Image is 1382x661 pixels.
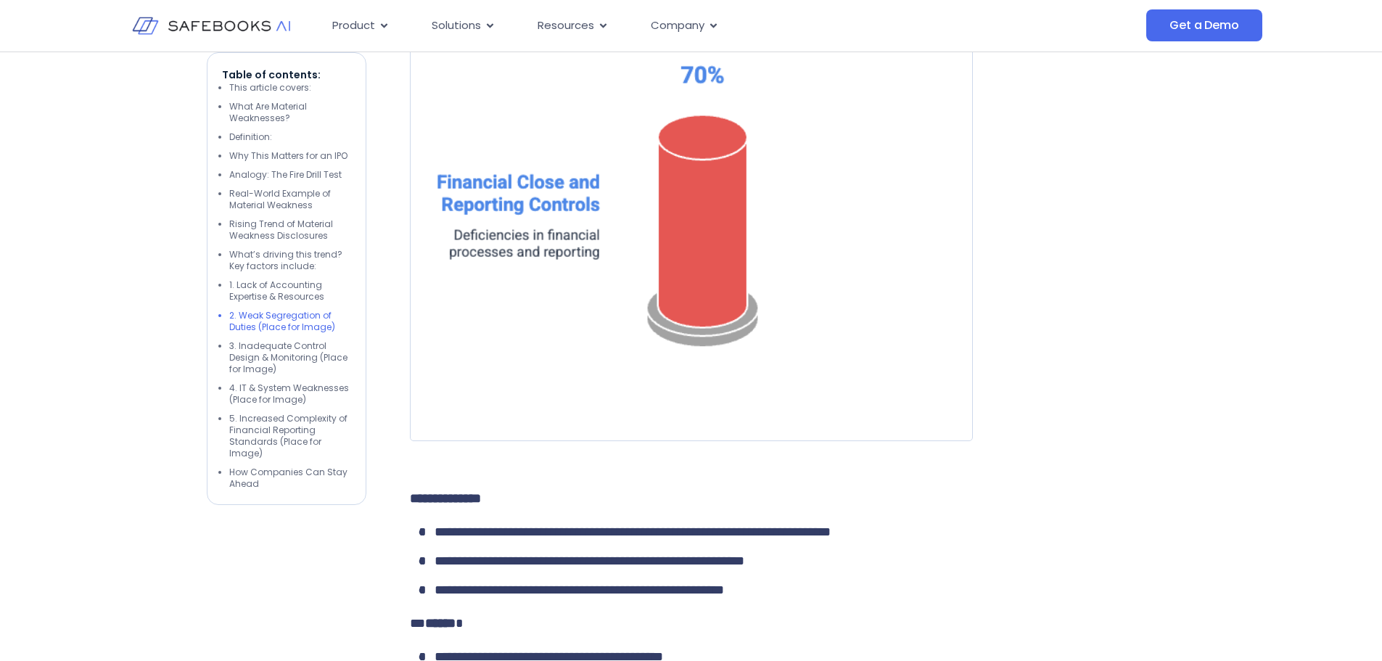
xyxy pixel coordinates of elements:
li: What Are Material Weaknesses? [229,101,351,124]
li: Analogy: The Fire Drill Test [229,169,351,181]
li: 3. Inadequate Control Design & Monitoring (Place for Image) [229,340,351,375]
span: Resources [538,17,594,34]
div: Menu Toggle [321,12,1001,40]
li: This article covers: [229,82,351,94]
li: Rising Trend of Material Weakness Disclosures [229,218,351,242]
li: How Companies Can Stay Ahead [229,467,351,490]
li: 4. IT & System Weaknesses (Place for Image) [229,382,351,406]
span: Solutions [432,17,481,34]
nav: Menu [321,12,1001,40]
a: Get a Demo [1146,9,1262,41]
p: Table of contents: [222,67,351,82]
span: Get a Demo [1169,18,1238,33]
li: 2. Weak Segregation of Duties (Place for Image) [229,310,351,333]
li: 1. Lack of Accounting Expertise & Resources [229,279,351,303]
li: Real-World Example of Material Weakness [229,188,351,211]
li: Why This Matters for an IPO [229,150,351,162]
li: 5. Increased Complexity of Financial Reporting Standards (Place for Image) [229,413,351,459]
span: Company [651,17,704,34]
span: Product [332,17,375,34]
li: Definition: [229,131,351,143]
li: What’s driving this trend? Key factors include: [229,249,351,272]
